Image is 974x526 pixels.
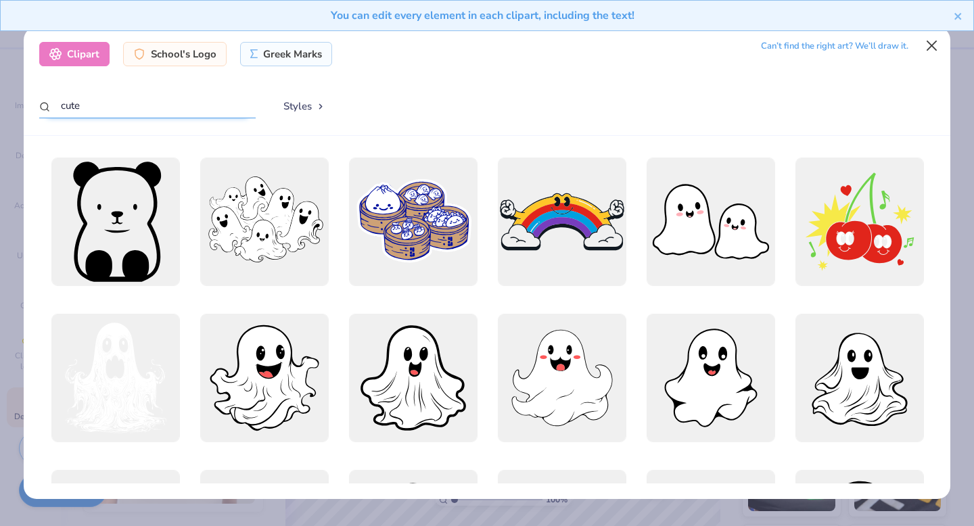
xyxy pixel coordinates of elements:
[919,33,945,59] button: Close
[240,42,333,66] div: Greek Marks
[123,42,227,66] div: School's Logo
[39,42,110,66] div: Clipart
[761,34,908,58] div: Can’t find the right art? We’ll draw it.
[954,7,963,24] button: close
[39,93,256,118] input: Search by name
[269,93,340,119] button: Styles
[11,7,954,24] div: You can edit every element in each clipart, including the text!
